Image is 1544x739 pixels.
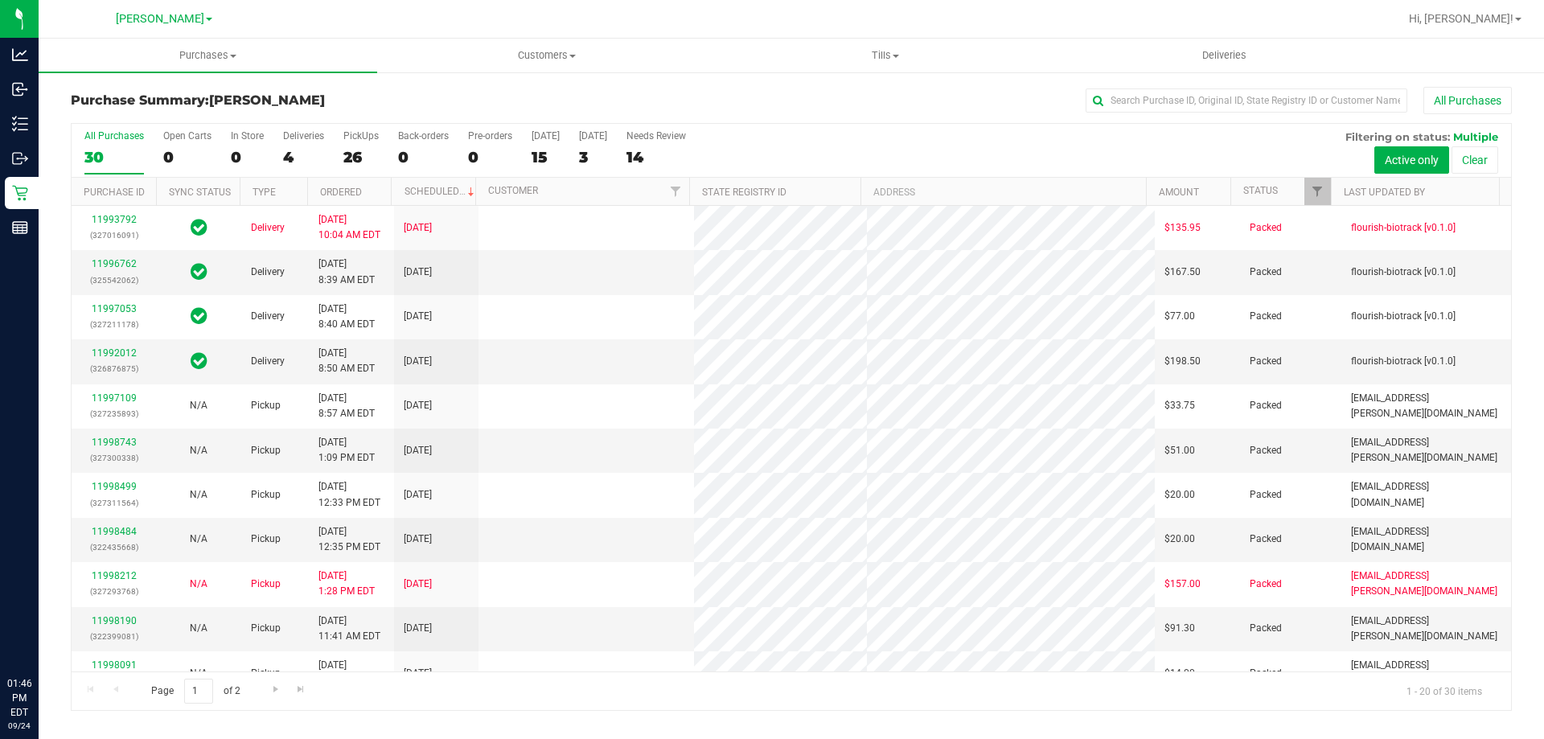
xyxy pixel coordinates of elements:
a: Customer [488,185,538,196]
span: $135.95 [1164,220,1201,236]
span: Delivery [251,220,285,236]
span: [DATE] 1:09 PM EDT [318,435,375,466]
a: Amount [1159,187,1199,198]
span: Packed [1250,220,1282,236]
span: [EMAIL_ADDRESS][PERSON_NAME][DOMAIN_NAME] [1351,614,1501,644]
a: 11998499 [92,481,137,492]
span: Packed [1250,532,1282,547]
span: Pickup [251,621,281,636]
span: Not Applicable [190,667,207,679]
input: Search Purchase ID, Original ID, State Registry ID or Customer Name... [1086,88,1407,113]
a: Filter [1304,178,1331,205]
button: N/A [190,532,207,547]
a: 11993792 [92,214,137,225]
span: [DATE] 10:04 AM EDT [318,212,380,243]
span: Delivery [251,354,285,369]
span: $51.00 [1164,443,1195,458]
span: [EMAIL_ADDRESS][PERSON_NAME][DOMAIN_NAME] [1351,435,1501,466]
span: Not Applicable [190,400,207,411]
span: Packed [1250,621,1282,636]
a: 11998212 [92,570,137,581]
span: In Sync [191,261,207,283]
span: Packed [1250,398,1282,413]
span: Not Applicable [190,622,207,634]
span: [DATE] 11:39 AM EDT [318,658,380,688]
span: flourish-biotrack [v0.1.0] [1351,309,1456,324]
div: All Purchases [84,130,144,142]
span: Pickup [251,443,281,458]
span: Pickup [251,487,281,503]
a: Last Updated By [1344,187,1425,198]
p: (327311564) [81,495,146,511]
span: Page of 2 [138,679,253,704]
button: N/A [190,666,207,681]
a: Purchases [39,39,377,72]
a: State Registry ID [702,187,786,198]
inline-svg: Inventory [12,116,28,132]
span: $14.00 [1164,666,1195,681]
a: Status [1243,185,1278,196]
span: Filtering on status: [1345,130,1450,143]
button: N/A [190,577,207,592]
p: (327235893) [81,406,146,421]
a: Customers [377,39,716,72]
span: [DATE] 12:35 PM EDT [318,524,380,555]
a: 11997109 [92,392,137,404]
div: Needs Review [626,130,686,142]
span: [DATE] [404,532,432,547]
div: [DATE] [579,130,607,142]
span: [DATE] [404,621,432,636]
input: 1 [184,679,213,704]
a: 11998743 [92,437,137,448]
a: Sync Status [169,187,231,198]
div: 14 [626,148,686,166]
a: Deliveries [1055,39,1394,72]
span: Hi, [PERSON_NAME]! [1409,12,1513,25]
span: [DATE] 11:41 AM EDT [318,614,380,644]
div: Deliveries [283,130,324,142]
a: Filter [663,178,689,205]
span: Packed [1250,309,1282,324]
span: In Sync [191,305,207,327]
a: Ordered [320,187,362,198]
p: (322399081) [81,629,146,644]
span: $167.50 [1164,265,1201,280]
span: [EMAIL_ADDRESS][DOMAIN_NAME] [1351,479,1501,510]
div: 4 [283,148,324,166]
span: Not Applicable [190,489,207,500]
span: Packed [1250,354,1282,369]
button: Clear [1452,146,1498,174]
div: 0 [163,148,211,166]
span: flourish-biotrack [v0.1.0] [1351,220,1456,236]
div: 0 [231,148,264,166]
a: 11998484 [92,526,137,537]
span: $77.00 [1164,309,1195,324]
span: [DATE] [404,309,432,324]
span: Delivery [251,309,285,324]
inline-svg: Inbound [12,81,28,97]
p: (327300338) [81,450,146,466]
span: Pickup [251,532,281,547]
span: [EMAIL_ADDRESS][DOMAIN_NAME] [1351,524,1501,555]
button: N/A [190,487,207,503]
inline-svg: Analytics [12,47,28,63]
span: Not Applicable [190,445,207,456]
span: Pickup [251,666,281,681]
span: Not Applicable [190,578,207,589]
span: flourish-biotrack [v0.1.0] [1351,354,1456,369]
h3: Purchase Summary: [71,93,551,108]
a: Go to the next page [264,679,287,700]
a: Type [253,187,276,198]
a: Scheduled [404,186,478,197]
inline-svg: Retail [12,185,28,201]
div: 0 [398,148,449,166]
span: [DATE] 8:50 AM EDT [318,346,375,376]
span: Not Applicable [190,533,207,544]
div: PickUps [343,130,379,142]
p: (327211178) [81,317,146,332]
span: $20.00 [1164,487,1195,503]
p: 01:46 PM EDT [7,676,31,720]
a: Go to the last page [289,679,313,700]
div: Open Carts [163,130,211,142]
span: [DATE] [404,265,432,280]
